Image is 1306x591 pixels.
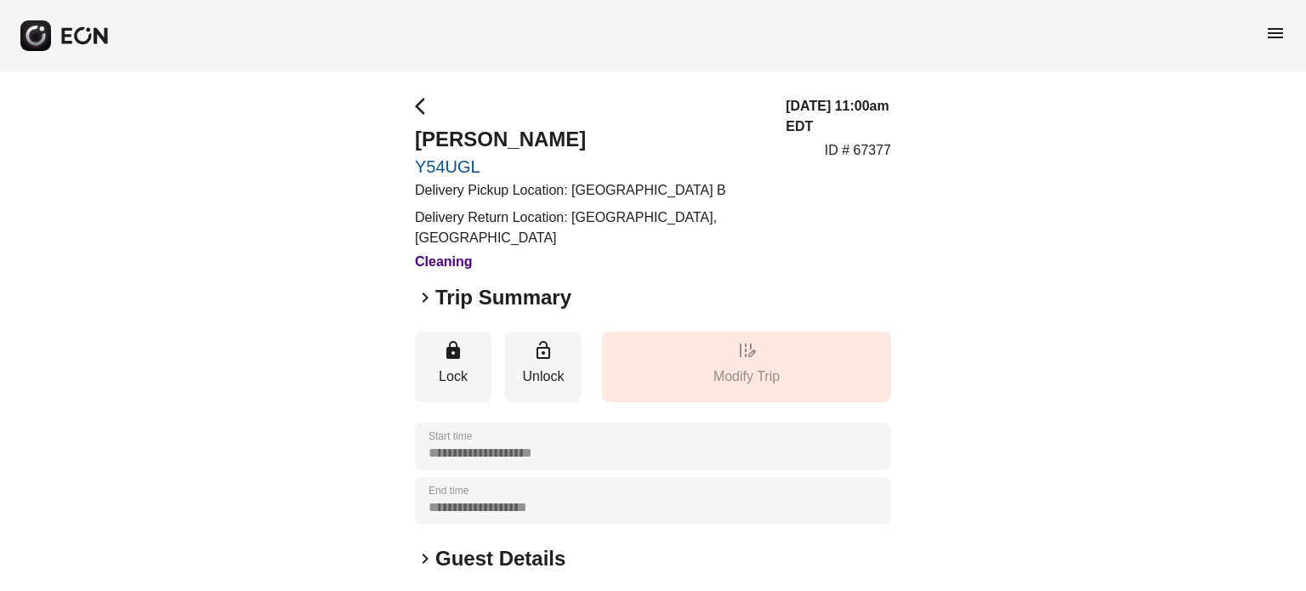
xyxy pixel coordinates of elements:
span: lock_open [533,340,554,361]
p: Lock [423,367,483,387]
p: ID # 67377 [825,140,891,161]
h2: [PERSON_NAME] [415,126,765,153]
a: Y54UGL [415,156,765,177]
p: Unlock [514,367,573,387]
h2: Trip Summary [435,284,571,311]
h3: Cleaning [415,252,765,272]
p: Delivery Return Location: [GEOGRAPHIC_DATA], [GEOGRAPHIC_DATA] [415,207,765,248]
span: keyboard_arrow_right [415,287,435,308]
span: lock [443,340,463,361]
button: Lock [415,332,491,402]
h3: [DATE] 11:00am EDT [786,96,891,137]
p: Delivery Pickup Location: [GEOGRAPHIC_DATA] B [415,180,765,201]
span: arrow_back_ios [415,96,435,116]
span: keyboard_arrow_right [415,548,435,569]
span: menu [1265,23,1286,43]
button: Unlock [505,332,582,402]
h2: Guest Details [435,545,565,572]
